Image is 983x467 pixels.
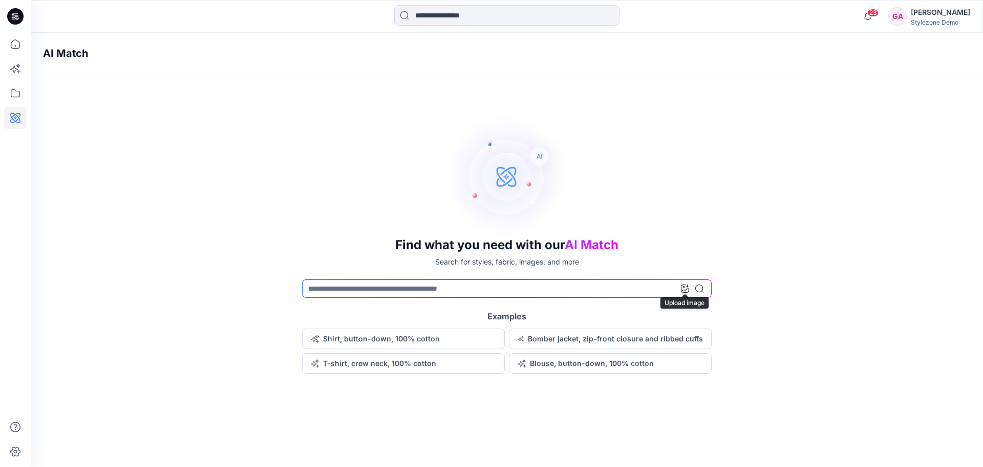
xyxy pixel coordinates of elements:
[911,18,970,26] div: Stylezone Demo
[43,47,88,59] h4: AI Match
[911,6,970,18] div: [PERSON_NAME]
[487,310,526,322] h5: Examples
[395,238,618,252] h3: Find what you need with our
[509,329,712,349] button: Bomber jacket, zip-front closure and ribbed cuffs
[888,7,907,26] div: GA
[302,353,505,374] button: T-shirt, crew neck, 100% cotton
[445,115,568,238] img: AI Search
[565,237,618,252] span: AI Match
[302,329,505,349] button: Shirt, button-down, 100% cotton
[509,353,712,374] button: Blouse, button-down, 100% cotton
[435,256,579,267] p: Search for styles, fabric, images, and more
[867,9,879,17] span: 23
